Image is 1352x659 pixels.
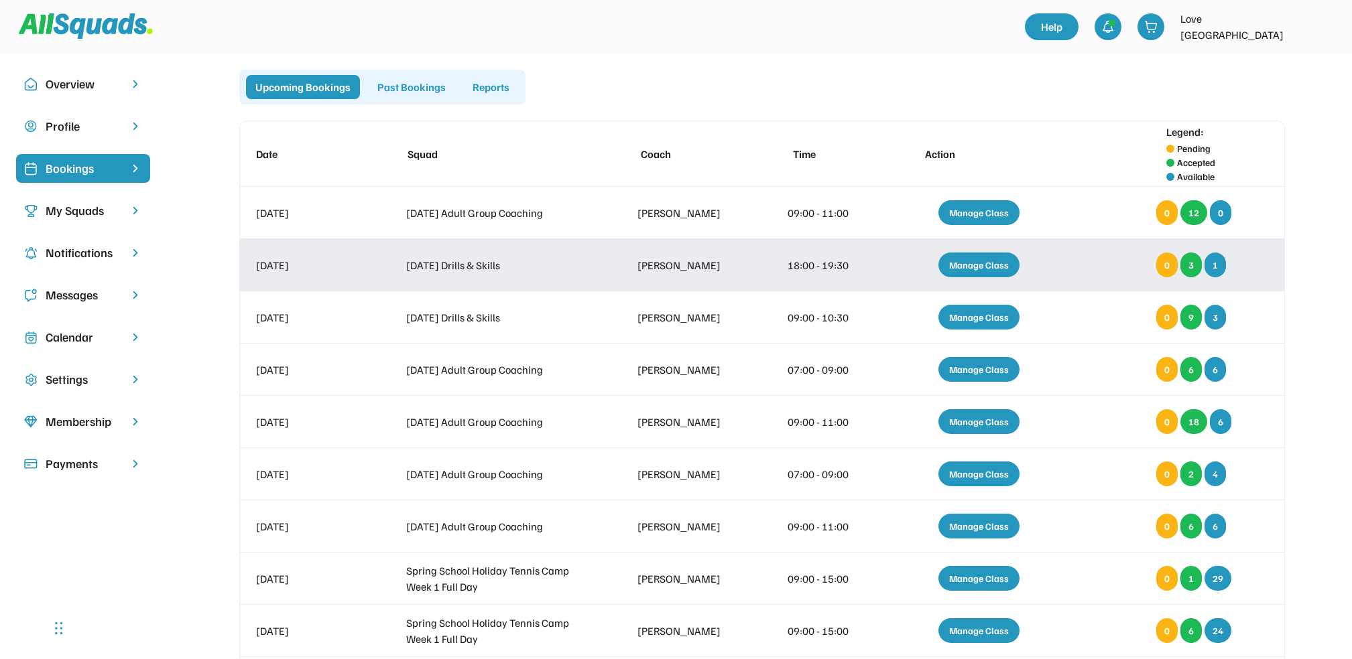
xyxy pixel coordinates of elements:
img: Icon%20copy%203.svg [24,204,38,218]
div: [DATE] Adult Group Coaching [406,466,589,482]
div: [PERSON_NAME] [637,257,739,273]
div: 18:00 - 19:30 [788,257,869,273]
div: 4 [1205,461,1226,486]
div: Manage Class [938,409,1020,434]
div: Upcoming Bookings [246,75,360,99]
div: 6 [1210,409,1231,434]
div: Manage Class [938,514,1020,538]
div: Profile [46,117,121,135]
div: Calendar [46,328,121,346]
div: Payments [46,455,121,473]
div: [DATE] Adult Group Coaching [406,205,589,221]
div: 09:00 - 11:00 [788,518,869,534]
img: bell-03%20%281%29.svg [1101,20,1115,33]
img: chevron-right.svg [129,246,142,259]
img: Icon%20copy%2016.svg [24,373,38,386]
img: Icon%20%2819%29.svg [24,162,38,175]
div: Legend: [1166,124,1204,140]
div: [PERSON_NAME] [637,414,739,430]
div: [DATE] [256,623,357,639]
div: 6 [1180,514,1202,538]
div: [DATE] Drills & Skills [406,309,589,325]
div: Messages [46,286,121,304]
div: 0 [1156,357,1178,382]
div: 07:00 - 09:00 [788,362,869,378]
div: Manage Class [938,461,1020,486]
div: [DATE] Adult Group Coaching [406,518,589,534]
div: [PERSON_NAME] [637,362,739,378]
div: Action [925,146,1046,162]
div: [DATE] [256,414,357,430]
div: [DATE] [256,205,357,221]
img: Icon%20copy%207.svg [24,331,38,344]
div: Love [GEOGRAPHIC_DATA] [1180,11,1301,43]
div: Bookings [46,159,121,177]
div: 9 [1180,305,1202,329]
div: [DATE] Adult Group Coaching [406,414,589,430]
img: chevron-right.svg [129,120,142,133]
div: Manage Class [938,566,1020,591]
div: Notifications [46,244,121,262]
img: Icon%20copy%204.svg [24,246,38,260]
div: 18 [1180,409,1207,434]
div: 29 [1205,566,1231,591]
div: [PERSON_NAME] [637,205,739,221]
div: Overview [46,75,121,93]
div: Spring School Holiday Tennis Camp Week 1 Full Day [406,563,589,595]
a: Help [1025,13,1079,40]
div: [DATE] Adult Group Coaching [406,362,589,378]
div: [PERSON_NAME] [637,309,739,325]
div: Past Bookings [368,75,455,99]
div: 24 [1205,618,1231,643]
div: 0 [1156,461,1178,486]
div: 6 [1180,357,1202,382]
div: 09:00 - 15:00 [788,571,869,587]
div: Accepted [1177,155,1215,169]
div: 3 [1205,305,1226,329]
div: Manage Class [938,200,1020,225]
div: [DATE] Drills & Skills [406,257,589,273]
img: chevron-right.svg [129,331,142,344]
div: 09:00 - 11:00 [788,205,869,221]
div: 1 [1180,566,1202,591]
div: Coach [641,146,742,162]
div: 3 [1180,252,1202,277]
div: Time [793,146,874,162]
div: [DATE] [256,571,357,587]
img: LTPP_Logo_REV.jpeg [1309,13,1336,40]
div: 6 [1180,618,1202,643]
div: [PERSON_NAME] [637,518,739,534]
div: 12 [1180,200,1207,225]
img: chevron-right.svg [129,78,142,90]
div: 0 [1156,409,1178,434]
div: Available [1177,169,1215,184]
img: chevron-right.svg [129,373,142,386]
div: 0 [1156,566,1178,591]
div: 1 [1205,252,1226,277]
div: Reports [463,75,519,99]
div: Pending [1177,141,1211,155]
img: Icon%20copy%208.svg [24,415,38,429]
div: Manage Class [938,252,1020,277]
div: 09:00 - 10:30 [788,309,869,325]
img: Icon%20copy%205.svg [24,289,38,302]
img: Squad%20Logo.svg [19,13,153,39]
div: Settings [46,370,121,388]
div: [DATE] [256,466,357,482]
img: chevron-right.svg [129,457,142,470]
div: 09:00 - 15:00 [788,623,869,639]
div: 2 [1180,461,1202,486]
img: chevron-right.svg [129,415,142,428]
div: 07:00 - 09:00 [788,466,869,482]
img: shopping-cart-01%20%281%29.svg [1144,20,1158,33]
div: Manage Class [938,357,1020,382]
div: [DATE] [256,309,357,325]
img: chevron-right.svg [129,204,142,217]
img: chevron-right%20copy%203.svg [129,162,142,175]
div: Manage Class [938,618,1020,643]
div: [DATE] [256,362,357,378]
div: Date [256,146,357,162]
div: [PERSON_NAME] [637,623,739,639]
div: 0 [1156,618,1178,643]
div: 0 [1210,200,1231,225]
